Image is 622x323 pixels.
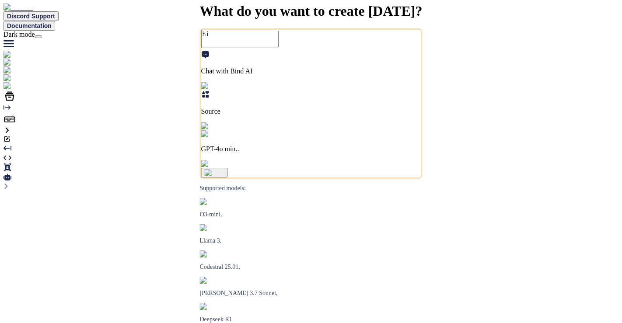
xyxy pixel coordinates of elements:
[3,3,33,11] img: Bind AI
[200,211,423,218] p: O3-mini,
[200,316,423,323] p: Deepseek R1
[3,59,35,66] img: ai-studio
[200,290,423,297] p: [PERSON_NAME] 3.7 Sonnet,
[3,31,35,38] span: Dark mode
[201,160,239,168] img: attachment
[200,250,233,257] img: Mistral-AI
[200,224,226,231] img: Llama2
[200,185,423,192] p: Supported models:
[7,22,52,29] span: Documentation
[200,303,223,310] img: claude
[200,3,423,19] span: What do you want to create [DATE]?
[201,30,279,48] textarea: hi
[201,82,238,90] img: Pick Tools
[201,67,421,75] p: Chat with Bind AI
[3,11,59,21] button: Discord Support
[7,13,55,20] span: Discord Support
[200,198,223,205] img: GPT-4
[3,21,55,31] button: Documentation
[201,145,421,153] p: GPT-4o min..
[201,122,243,130] img: Pick Models
[3,74,44,82] img: githubLight
[3,82,61,90] img: darkCloudIdeIcon
[201,130,245,138] img: GPT-4o mini
[3,51,22,59] img: chat
[200,264,423,271] p: Codestral 25.01,
[3,66,22,74] img: chat
[200,237,423,244] p: Llama 3,
[200,277,223,284] img: claude
[201,108,421,115] p: Source
[205,169,224,176] img: icon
